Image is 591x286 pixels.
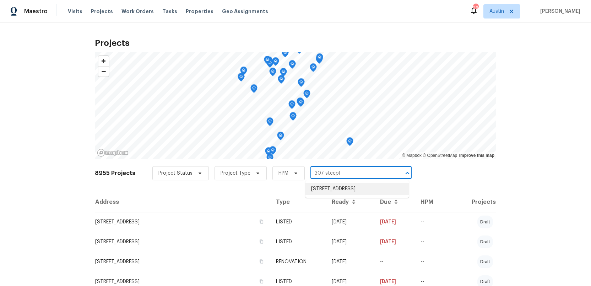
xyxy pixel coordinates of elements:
[68,8,82,15] span: Visits
[374,192,414,212] th: Due
[121,8,154,15] span: Work Orders
[415,192,447,212] th: HPM
[310,63,317,74] div: Map marker
[489,8,504,15] span: Austin
[162,9,177,14] span: Tasks
[186,8,213,15] span: Properties
[305,183,409,195] li: [STREET_ADDRESS]
[270,212,326,232] td: LISTED
[258,218,265,225] button: Copy Address
[423,153,457,158] a: OpenStreetMap
[326,252,374,272] td: [DATE]
[240,67,247,78] div: Map marker
[91,8,113,15] span: Projects
[258,278,265,285] button: Copy Address
[95,192,270,212] th: Address
[270,192,326,212] th: Type
[537,8,580,15] span: [PERSON_NAME]
[95,212,270,232] td: [STREET_ADDRESS]
[326,212,374,232] td: [DATE]
[415,252,447,272] td: --
[374,252,414,272] td: --
[326,232,374,252] td: [DATE]
[278,170,288,177] span: HPM
[477,235,493,248] div: draft
[238,73,245,84] div: Map marker
[95,52,496,159] canvas: Map
[346,137,353,148] div: Map marker
[316,53,323,64] div: Map marker
[459,153,494,158] a: Improve this map
[326,192,374,212] th: Ready
[310,168,392,179] input: Search projects
[266,117,273,128] div: Map marker
[222,8,268,15] span: Geo Assignments
[95,170,135,177] h2: 8955 Projects
[415,232,447,252] td: --
[297,98,304,109] div: Map marker
[280,68,287,79] div: Map marker
[258,258,265,265] button: Copy Address
[266,154,273,165] div: Map marker
[272,57,279,68] div: Map marker
[278,75,285,86] div: Map marker
[269,68,276,79] div: Map marker
[402,153,422,158] a: Mapbox
[374,212,414,232] td: [DATE]
[97,149,128,157] a: Mapbox homepage
[258,238,265,245] button: Copy Address
[402,168,412,178] button: Close
[24,8,48,15] span: Maestro
[374,232,414,252] td: [DATE]
[303,90,310,101] div: Map marker
[477,216,493,228] div: draft
[473,4,478,11] div: 29
[288,100,295,111] div: Map marker
[95,252,270,272] td: [STREET_ADDRESS]
[297,97,304,108] div: Map marker
[277,132,284,143] div: Map marker
[447,192,496,212] th: Projects
[270,252,326,272] td: RENOVATION
[250,84,257,95] div: Map marker
[95,232,270,252] td: [STREET_ADDRESS]
[477,255,493,268] div: draft
[298,78,305,89] div: Map marker
[264,56,271,67] div: Map marker
[270,232,326,252] td: LISTED
[158,170,193,177] span: Project Status
[269,146,276,157] div: Map marker
[289,112,297,123] div: Map marker
[221,170,250,177] span: Project Type
[282,49,289,60] div: Map marker
[316,55,323,66] div: Map marker
[289,60,296,71] div: Map marker
[98,66,109,76] button: Zoom out
[98,56,109,66] button: Zoom in
[95,39,496,47] h2: Projects
[415,212,447,232] td: --
[265,147,272,158] div: Map marker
